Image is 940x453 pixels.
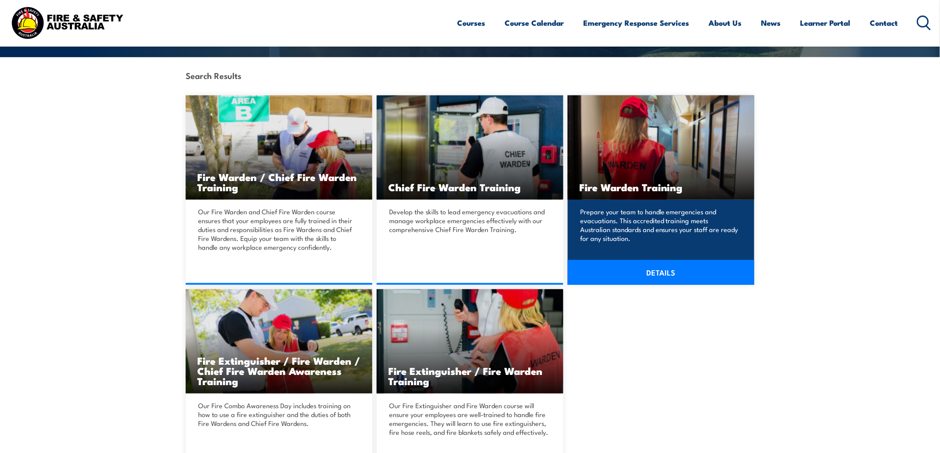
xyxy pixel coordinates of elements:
[568,95,754,200] img: Fire Warden Training
[709,11,742,35] a: About Us
[377,95,563,200] img: Chief Fire Warden Training
[801,11,851,35] a: Learner Portal
[186,95,372,200] a: Fire Warden / Chief Fire Warden Training
[580,207,739,243] p: Prepare your team to handle emergencies and evacuations. This accredited training meets Australia...
[584,11,689,35] a: Emergency Response Services
[197,172,361,192] h3: Fire Warden / Chief Fire Warden Training
[505,11,564,35] a: Course Calendar
[186,69,241,81] strong: Search Results
[579,182,743,192] h3: Fire Warden Training
[870,11,898,35] a: Contact
[186,289,372,394] img: Fire Combo Awareness Day
[197,355,361,386] h3: Fire Extinguisher / Fire Warden / Chief Fire Warden Awareness Training
[388,366,552,386] h3: Fire Extinguisher / Fire Warden Training
[761,11,781,35] a: News
[377,289,563,394] a: Fire Extinguisher / Fire Warden Training
[377,289,563,394] img: Fire Extinguisher Fire Warden Training
[388,182,552,192] h3: Chief Fire Warden Training
[568,260,754,285] a: DETAILS
[186,95,372,200] img: Fire Warden and Chief Fire Warden Training
[389,207,548,234] p: Develop the skills to lead emergency evacuations and manage workplace emergencies effectively wit...
[198,401,357,428] p: Our Fire Combo Awareness Day includes training on how to use a fire extinguisher and the duties o...
[186,289,372,394] a: Fire Extinguisher / Fire Warden / Chief Fire Warden Awareness Training
[198,207,357,252] p: Our Fire Warden and Chief Fire Warden course ensures that your employees are fully trained in the...
[389,401,548,437] p: Our Fire Extinguisher and Fire Warden course will ensure your employees are well-trained to handl...
[458,11,486,35] a: Courses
